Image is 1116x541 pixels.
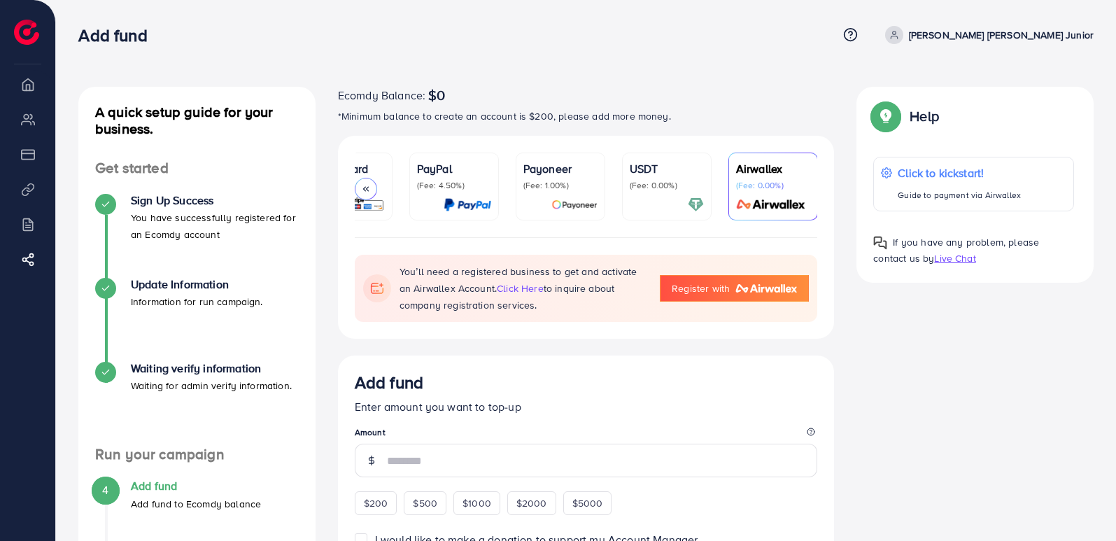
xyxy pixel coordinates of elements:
[688,197,704,213] img: card
[131,496,261,512] p: Add fund to Ecomdy balance
[400,263,646,314] p: You’ll need a registered business to get and activate an Airwallex Account. to inquire about comp...
[732,197,810,213] img: card
[672,281,730,295] span: Register with
[355,426,818,444] legend: Amount
[78,25,158,45] h3: Add fund
[898,164,1021,181] p: Click to kickstart!
[338,108,835,125] p: *Minimum balance to create an account is $200, please add more money.
[630,160,704,177] p: USDT
[363,274,391,302] img: flag
[736,160,810,177] p: Airwallex
[131,209,299,243] p: You have successfully registered for an Ecomdy account
[355,372,423,393] h3: Add fund
[462,496,491,510] span: $1000
[516,496,547,510] span: $2000
[131,362,292,375] h4: Waiting verify information
[736,180,810,191] p: (Fee: 0.00%)
[873,236,887,250] img: Popup guide
[523,160,598,177] p: Payoneer
[131,194,299,207] h4: Sign Up Success
[873,104,898,129] img: Popup guide
[630,180,704,191] p: (Fee: 0.00%)
[444,197,491,213] img: card
[417,160,491,177] p: PayPal
[413,496,437,510] span: $500
[428,87,445,104] span: $0
[523,180,598,191] p: (Fee: 1.00%)
[78,278,316,362] li: Update Information
[735,284,797,293] img: logo-airwallex
[572,496,603,510] span: $5000
[909,27,1094,43] p: [PERSON_NAME] [PERSON_NAME] Junior
[898,187,1021,204] p: Guide to payment via Airwallex
[497,281,544,295] span: click here
[338,87,425,104] span: Ecomdy Balance:
[910,108,939,125] p: Help
[78,194,316,278] li: Sign Up Success
[78,160,316,177] h4: Get started
[417,180,491,191] p: (Fee: 4.50%)
[78,362,316,446] li: Waiting verify information
[934,251,975,265] span: Live Chat
[330,197,385,213] img: card
[873,235,1039,265] span: If you have any problem, please contact us by
[880,26,1094,44] a: [PERSON_NAME] [PERSON_NAME] Junior
[355,398,818,415] p: Enter amount you want to top-up
[131,377,292,394] p: Waiting for admin verify information.
[78,104,316,137] h4: A quick setup guide for your business.
[78,446,316,463] h4: Run your campaign
[551,197,598,213] img: card
[364,496,388,510] span: $200
[1057,478,1106,531] iframe: Chat
[14,20,39,45] img: logo
[131,293,263,310] p: Information for run campaign.
[131,278,263,291] h4: Update Information
[660,275,809,302] a: Register with
[131,479,261,493] h4: Add fund
[102,482,108,498] span: 4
